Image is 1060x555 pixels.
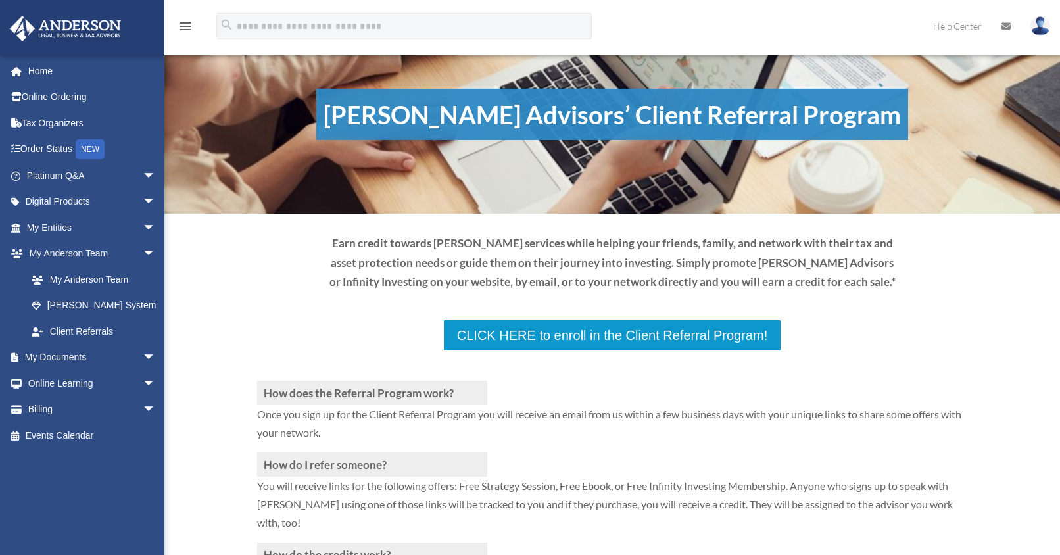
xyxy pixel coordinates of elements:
[9,370,176,397] a: Online Learningarrow_drop_down
[9,241,176,267] a: My Anderson Teamarrow_drop_down
[257,477,967,543] p: You will receive links for the following offers: Free Strategy Session, Free Ebook, or Free Infin...
[9,110,176,136] a: Tax Organizers
[178,18,193,34] i: menu
[9,162,176,189] a: Platinum Q&Aarrow_drop_down
[143,397,169,423] span: arrow_drop_down
[9,345,176,371] a: My Documentsarrow_drop_down
[9,214,176,241] a: My Entitiesarrow_drop_down
[257,405,967,452] p: Once you sign up for the Client Referral Program you will receive an email from us within a few b...
[9,397,176,423] a: Billingarrow_drop_down
[443,319,782,352] a: CLICK HERE to enroll in the Client Referral Program!
[9,422,176,448] a: Events Calendar
[143,189,169,216] span: arrow_drop_down
[9,136,176,163] a: Order StatusNEW
[76,139,105,159] div: NEW
[9,58,176,84] a: Home
[328,233,896,292] p: Earn credit towards [PERSON_NAME] services while helping your friends, family, and network with t...
[1030,16,1050,36] img: User Pic
[257,381,487,405] h3: How does the Referral Program work?
[9,189,176,215] a: Digital Productsarrow_drop_down
[143,370,169,397] span: arrow_drop_down
[18,266,176,293] a: My Anderson Team
[220,18,234,32] i: search
[143,162,169,189] span: arrow_drop_down
[143,241,169,268] span: arrow_drop_down
[18,293,176,319] a: [PERSON_NAME] System
[18,318,169,345] a: Client Referrals
[6,16,125,41] img: Anderson Advisors Platinum Portal
[257,452,487,477] h3: How do I refer someone?
[143,214,169,241] span: arrow_drop_down
[143,345,169,372] span: arrow_drop_down
[9,84,176,110] a: Online Ordering
[316,89,908,140] h1: [PERSON_NAME] Advisors’ Client Referral Program
[178,23,193,34] a: menu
